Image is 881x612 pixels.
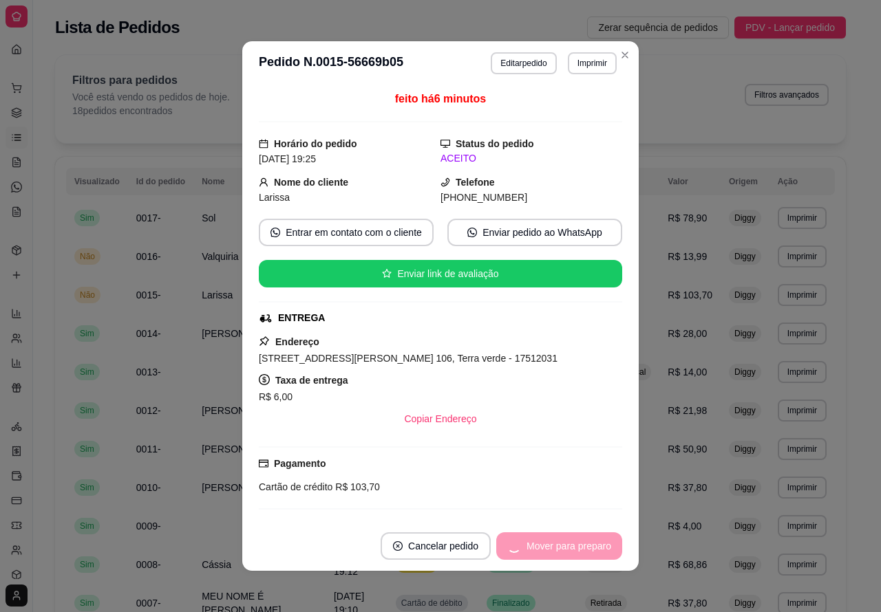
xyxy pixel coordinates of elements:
button: whats-appEntrar em contato com o cliente [259,219,434,246]
strong: Horário do pedido [274,138,357,149]
span: phone [440,177,450,187]
span: Cartão de crédito [259,481,332,492]
button: Imprimir [568,52,617,74]
strong: Telefone [456,177,495,188]
span: credit-card [259,459,268,468]
h3: Pedido N. 0015-56669b05 [259,52,403,74]
div: ENTREGA [278,311,325,325]
span: Larissa [259,192,290,203]
button: Close [614,44,636,66]
button: Copiar Endereço [393,405,487,433]
strong: Nome do cliente [274,177,348,188]
span: [PHONE_NUMBER] [440,192,527,203]
span: [STREET_ADDRESS][PERSON_NAME] 106, Terra verde - 17512031 [259,353,558,364]
span: whats-app [467,228,477,237]
strong: Endereço [275,336,319,347]
span: pushpin [259,336,270,347]
span: R$ 6,00 [259,391,293,402]
span: dollar [259,374,270,385]
span: star [382,269,392,278]
span: [DATE] 19:25 [259,153,316,164]
strong: Taxa de entrega [275,375,348,386]
span: R$ 103,70 [332,481,380,492]
button: whats-appEnviar pedido ao WhatsApp [447,219,622,246]
span: calendar [259,139,268,149]
span: whats-app [270,228,280,237]
div: ACEITO [440,151,622,166]
span: user [259,177,268,187]
button: Editarpedido [491,52,556,74]
button: close-circleCancelar pedido [381,532,491,560]
button: starEnviar link de avaliação [259,260,622,287]
span: feito há 6 minutos [395,93,486,105]
span: desktop [440,139,450,149]
span: close-circle [393,541,403,551]
strong: Status do pedido [456,138,534,149]
strong: Pagamento [274,458,326,469]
